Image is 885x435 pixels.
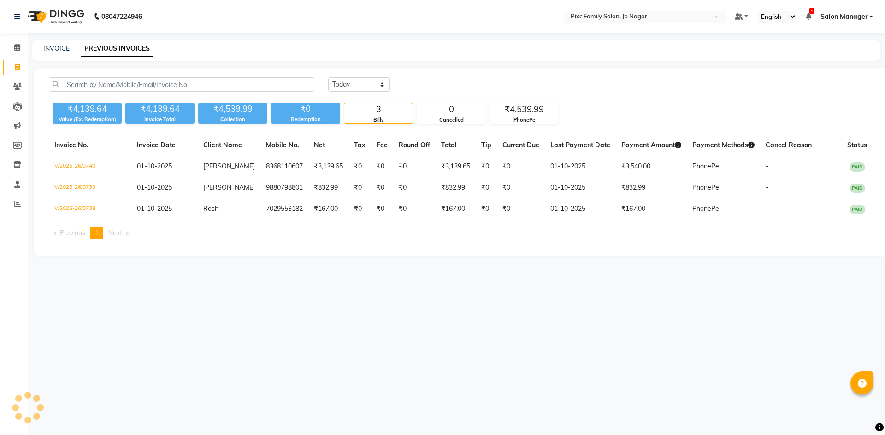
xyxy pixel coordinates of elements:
span: 01-10-2025 [137,183,172,191]
td: ₹0 [497,177,545,198]
span: Rosh [203,204,218,213]
td: ₹0 [393,177,436,198]
span: PhonePe [692,204,719,213]
span: Net [314,141,325,149]
span: Total [441,141,457,149]
nav: Pagination [49,227,873,239]
div: Invoice Total [125,116,195,123]
span: Previous [60,229,85,237]
td: ₹0 [497,156,545,178]
span: [PERSON_NAME] [203,183,255,191]
td: ₹167.00 [436,198,476,220]
div: ₹4,539.99 [490,103,558,116]
td: V/2025-26/0739 [49,177,131,198]
div: ₹0 [271,103,340,116]
div: Bills [344,116,413,124]
div: Cancelled [417,116,485,124]
div: Value (Ex. Redemption) [53,116,122,123]
b: 08047224946 [101,4,142,29]
td: 7029553182 [260,198,308,220]
span: Fee [377,141,388,149]
span: Round Off [399,141,430,149]
span: PAID [850,184,865,193]
span: [PERSON_NAME] [203,162,255,170]
td: ₹0 [497,198,545,220]
span: Payment Amount [621,141,681,149]
span: PAID [850,205,865,214]
div: PhonePe [490,116,558,124]
span: Next [108,229,122,237]
td: V/2025-26/0740 [49,156,131,178]
div: ₹4,139.64 [125,103,195,116]
td: ₹0 [476,177,497,198]
td: ₹167.00 [616,198,687,220]
td: ₹0 [393,198,436,220]
td: ₹0 [348,156,371,178]
div: 0 [417,103,485,116]
span: 01-10-2025 [137,162,172,170]
img: logo [24,4,87,29]
td: ₹0 [476,156,497,178]
td: 9880798801 [260,177,308,198]
td: ₹0 [393,156,436,178]
span: - [766,183,768,191]
span: 1 [95,229,99,237]
td: ₹0 [371,198,393,220]
span: 1 [809,8,814,14]
div: 3 [344,103,413,116]
a: INVOICE [43,44,70,52]
span: PhonePe [692,162,719,170]
input: Search by Name/Mobile/Email/Invoice No [49,77,314,92]
span: Client Name [203,141,242,149]
span: - [766,204,768,213]
td: 01-10-2025 [545,156,616,178]
td: ₹3,139.65 [436,156,476,178]
a: 1 [806,12,811,21]
span: PhonePe [692,183,719,191]
iframe: chat widget [846,398,876,426]
a: PREVIOUS INVOICES [81,41,153,57]
span: Invoice No. [54,141,88,149]
span: 01-10-2025 [137,204,172,213]
span: Payment Methods [692,141,755,149]
span: Tax [354,141,366,149]
td: 01-10-2025 [545,198,616,220]
td: ₹0 [476,198,497,220]
td: 8368110607 [260,156,308,178]
span: - [766,162,768,170]
td: V/2025-26/0738 [49,198,131,220]
span: Salon Manager [820,12,867,22]
span: Last Payment Date [550,141,610,149]
span: Tip [481,141,491,149]
span: Status [847,141,867,149]
span: PAID [850,162,865,172]
div: Redemption [271,116,340,123]
span: Invoice Date [137,141,176,149]
td: ₹0 [348,177,371,198]
span: Mobile No. [266,141,299,149]
td: ₹0 [371,156,393,178]
td: ₹832.99 [308,177,348,198]
td: 01-10-2025 [545,177,616,198]
span: Current Due [502,141,539,149]
span: Cancel Reason [766,141,812,149]
td: ₹0 [371,177,393,198]
td: ₹832.99 [616,177,687,198]
td: ₹3,540.00 [616,156,687,178]
td: ₹3,139.65 [308,156,348,178]
td: ₹0 [348,198,371,220]
div: ₹4,539.99 [198,103,267,116]
td: ₹832.99 [436,177,476,198]
div: ₹4,139.64 [53,103,122,116]
td: ₹167.00 [308,198,348,220]
div: Collection [198,116,267,123]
